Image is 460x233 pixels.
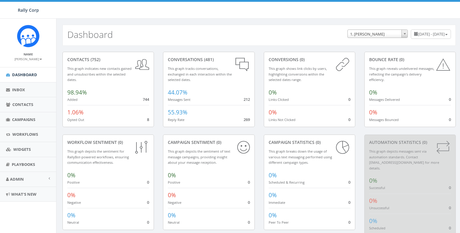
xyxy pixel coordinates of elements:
[67,117,84,122] small: Opted Out
[168,200,181,205] small: Negative
[168,139,250,145] div: Campaign Sentiment
[147,117,149,122] span: 8
[67,57,149,63] div: contacts
[10,176,24,182] span: Admin
[248,200,250,205] span: 0
[369,197,377,205] span: 0%
[348,117,350,122] span: 0
[369,217,377,225] span: 0%
[67,171,75,179] span: 0%
[269,139,350,145] div: Campaign Statistics
[315,139,321,145] span: (0)
[369,226,385,230] small: Scheduled
[369,185,385,190] small: Successful
[67,220,79,225] small: Neutral
[67,89,87,96] span: 98.94%
[168,149,230,165] small: This graph depicts the sentiment of text message campaigns, providing insight about your message ...
[269,211,277,219] span: 0%
[12,87,25,92] span: Inbox
[203,57,214,62] span: (481)
[369,139,451,145] div: Automation Statistics
[244,117,250,122] span: 269
[418,31,445,37] span: [DATE] - [DATE]
[67,30,113,39] h2: Dashboard
[168,171,176,179] span: 0%
[117,139,123,145] span: (0)
[67,200,81,205] small: Negative
[168,89,187,96] span: 44.07%
[168,97,190,102] small: Messages Sent
[67,139,149,145] div: Workflow Sentiment
[89,57,100,62] span: (752)
[369,149,439,170] small: This graph depicts messages sent via automation standards. Contact [EMAIL_ADDRESS][DOMAIN_NAME] f...
[421,139,427,145] span: (0)
[67,97,78,102] small: Added
[14,56,42,61] a: [PERSON_NAME]
[67,191,75,199] span: 0%
[269,149,332,165] small: This graph breaks down the usage of various text messaging performed using different campaign types.
[17,25,40,47] img: Icon_1.png
[449,205,451,210] span: 0
[398,57,404,62] span: (0)
[168,117,184,122] small: Reply Rate
[168,191,176,199] span: 0%
[168,108,187,116] span: 55.93%
[348,200,350,205] span: 0
[12,162,35,167] span: Playbooks
[12,72,37,77] span: Dashboard
[147,200,149,205] span: 0
[67,108,84,116] span: 1.06%
[369,117,399,122] small: Messages Bounced
[269,108,277,116] span: 0%
[348,30,407,38] span: 1. James Martin
[348,219,350,225] span: 0
[269,57,350,63] div: conversions
[12,102,33,107] span: Contacts
[269,117,295,122] small: Links Not Clicked
[215,139,221,145] span: (0)
[147,219,149,225] span: 0
[369,177,377,185] span: 0%
[369,66,434,82] small: This graph reveals undelivered messages, reflecting the campaign's delivery efficiency.
[269,191,277,199] span: 0%
[147,179,149,185] span: 0
[168,220,180,225] small: Neutral
[449,185,451,190] span: 0
[449,117,451,122] span: 0
[143,97,149,102] span: 744
[67,149,129,165] small: This graph depicts the sentiment for RallyBot-powered workflows, ensuring communication effective...
[12,132,38,137] span: Workflows
[168,57,250,63] div: conversations
[369,57,451,63] div: Bounce Rate
[168,66,232,82] small: This graph tracks conversations, exchanged in each interaction within the selected dates.
[269,220,289,225] small: Peer To Peer
[369,108,377,116] span: 0%
[369,89,377,96] span: 0%
[348,97,350,102] span: 0
[14,57,42,61] small: [PERSON_NAME]
[168,180,180,185] small: Positive
[299,57,305,62] span: (0)
[269,171,277,179] span: 0%
[12,117,35,122] span: Campaigns
[269,66,327,82] small: This graph shows link clicks by users, highlighting conversions within the selected dates range.
[244,97,250,102] span: 212
[248,179,250,185] span: 0
[11,191,37,197] span: What's New
[168,211,176,219] span: 0%
[67,211,75,219] span: 0%
[269,200,285,205] small: Immediate
[449,97,451,102] span: 0
[18,7,39,13] span: Rally Corp
[13,147,31,152] span: Widgets
[449,225,451,231] span: 0
[67,180,80,185] small: Positive
[348,179,350,185] span: 0
[269,180,305,185] small: Scheduled & Recurring
[24,52,33,56] small: Name
[369,206,389,210] small: Unsuccessful
[248,219,250,225] span: 0
[269,97,289,102] small: Links Clicked
[269,89,277,96] span: 0%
